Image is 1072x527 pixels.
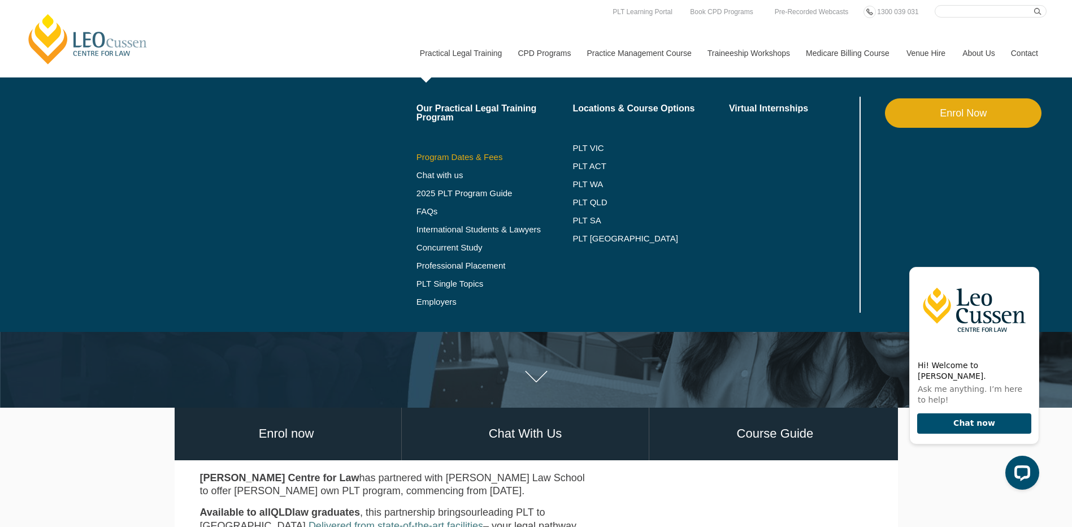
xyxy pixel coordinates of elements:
[572,198,729,207] a: PLT QLD
[360,507,466,518] span: , this partnership brings
[172,408,401,460] a: Enrol now
[200,472,585,496] span: has partnered with [PERSON_NAME] Law School to offer [PERSON_NAME] own PLT program, commencing fr...
[877,8,918,16] span: 1300 039 031
[200,507,271,518] span: Available to all
[572,216,729,225] a: PLT SA
[509,29,578,77] a: CPD Programs
[416,104,573,122] a: Our Practical Legal Training Program
[699,29,797,77] a: Traineeship Workshops
[416,171,573,180] a: Chat with us
[416,153,573,162] a: Program Dates & Fees
[25,12,150,66] a: [PERSON_NAME] Centre for Law
[649,408,900,460] a: Course Guide
[772,6,852,18] a: Pre-Recorded Webcasts
[729,104,857,113] a: Virtual Internships
[900,257,1044,499] iframe: LiveChat chat widget
[874,6,921,18] a: 1300 039 031
[572,234,729,243] a: PLT [GEOGRAPHIC_DATA]
[466,507,480,518] span: our
[416,279,573,288] a: PLT Single Topics
[579,29,699,77] a: Practice Management Course
[572,162,729,171] a: PLT ACT
[572,104,729,113] a: Locations & Course Options
[1002,29,1047,77] a: Contact
[416,297,573,306] a: Employers
[572,144,729,153] a: PLT VIC
[885,98,1041,128] a: Enrol Now
[416,243,573,252] a: Concurrent Study
[416,261,573,270] a: Professional Placement
[271,507,292,518] span: QLD
[200,472,359,483] span: [PERSON_NAME] Centre for Law
[416,225,573,234] a: International Students & Lawyers
[954,29,1002,77] a: About Us
[402,408,649,460] a: Chat With Us
[292,507,360,518] span: law graduates
[411,29,510,77] a: Practical Legal Training
[416,189,545,198] a: 2025 PLT Program Guide
[687,6,756,18] a: Book CPD Programs
[898,29,954,77] a: Venue Hire
[572,180,701,189] a: PLT WA
[797,29,898,77] a: Medicare Billing Course
[610,6,675,18] a: PLT Learning Portal
[416,207,573,216] a: FAQs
